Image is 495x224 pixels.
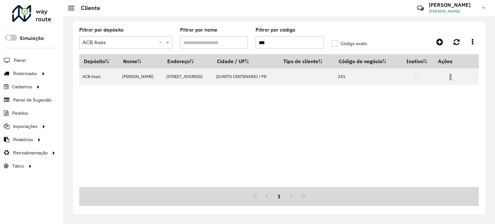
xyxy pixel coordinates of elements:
[13,123,38,130] span: Importações
[429,8,477,14] span: [PERSON_NAME]
[212,54,279,68] th: Cidade / UF
[14,57,26,64] span: Painel
[256,26,295,34] label: Filtrar por código
[335,68,400,85] td: 341
[20,34,44,42] label: Simulação
[79,68,119,85] td: ACB Assis
[163,54,212,68] th: Endereço
[413,1,427,15] a: Contato Rápido
[335,54,400,68] th: Código de negócio
[279,54,335,68] th: Tipo de cliente
[13,97,52,103] span: Painel de Sugestão
[434,54,472,68] th: Ações
[79,26,123,34] label: Filtrar por depósito
[429,2,477,8] h3: [PERSON_NAME]
[180,26,217,34] label: Filtrar por nome
[79,54,119,68] th: Depósito
[12,110,28,117] span: Pedidos
[273,190,285,202] button: 1
[12,163,24,170] span: Tático
[331,40,367,47] label: Código exato
[159,39,164,46] span: Clear all
[13,136,33,143] span: Relatórios
[163,68,212,85] td: [STREET_ADDRESS]
[400,54,434,68] th: Inativo
[119,54,163,68] th: Nome
[119,68,163,85] td: [PERSON_NAME]
[74,5,100,12] h2: Cliente
[12,83,32,90] span: Cadastros
[13,70,37,77] span: Roteirizador
[13,150,48,156] span: Retroalimentação
[212,68,279,85] td: QUARTO CENTENARIO / PR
